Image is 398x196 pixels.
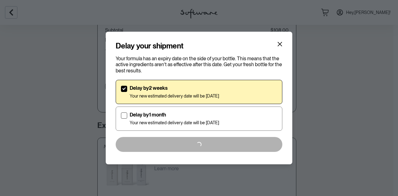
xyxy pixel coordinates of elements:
p: Delay by 2 weeks [130,85,219,91]
p: Your new estimated delivery date will be [DATE] [130,93,219,99]
p: Your new estimated delivery date will be [DATE] [130,120,219,125]
button: Close [275,39,285,49]
h4: Delay your shipment [116,42,183,51]
p: Delay by 1 month [130,112,219,118]
p: Your formula has an expiry date on the side of your bottle. This means that the active ingredient... [116,56,282,74]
